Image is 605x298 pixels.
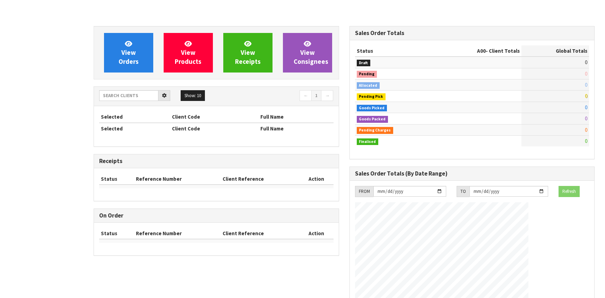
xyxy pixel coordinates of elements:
div: TO [457,186,469,197]
div: FROM [355,186,373,197]
span: Goods Picked [357,105,387,112]
a: ← [300,90,312,101]
span: Goods Packed [357,116,388,123]
span: 0 [585,59,587,66]
th: Full Name [259,123,334,134]
th: Status [99,228,134,239]
span: Allocated [357,82,380,89]
a: ViewReceipts [223,33,273,73]
th: Client Code [170,123,259,134]
span: 0 [585,127,587,133]
span: Pending [357,71,377,78]
span: Draft [357,60,371,67]
a: → [321,90,333,101]
th: Client Reference [221,173,300,185]
th: Action [300,173,333,185]
h3: Sales Order Totals (By Date Range) [355,170,589,177]
th: Selected [99,111,170,122]
button: Show: 10 [181,90,205,101]
span: 0 [585,82,587,88]
span: Pending Pick [357,93,386,100]
th: Full Name [259,111,334,122]
span: View Orders [119,40,139,66]
h3: Receipts [99,158,334,164]
span: 0 [585,70,587,77]
span: A00 [477,48,486,54]
span: View Receipts [235,40,261,66]
span: View Products [175,40,201,66]
th: Action [300,228,333,239]
th: Status [99,173,134,185]
th: Reference Number [134,228,221,239]
a: ViewConsignees [283,33,332,73]
h3: On Order [99,212,334,219]
button: Refresh [559,186,580,197]
th: Status [355,45,432,57]
th: Client Code [170,111,259,122]
a: 1 [311,90,321,101]
th: Selected [99,123,170,134]
h3: Sales Order Totals [355,30,589,36]
span: 0 [585,93,587,99]
span: 0 [585,104,587,111]
span: 0 [585,115,587,122]
span: 0 [585,138,587,144]
th: - Client Totals [432,45,521,57]
th: Reference Number [134,173,221,185]
a: ViewOrders [104,33,153,73]
span: View Consignees [294,40,328,66]
nav: Page navigation [222,90,334,102]
input: Search clients [99,90,158,101]
th: Client Reference [221,228,300,239]
span: Pending Charges [357,127,394,134]
th: Global Totals [521,45,589,57]
a: ViewProducts [164,33,213,73]
span: Finalised [357,138,379,145]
